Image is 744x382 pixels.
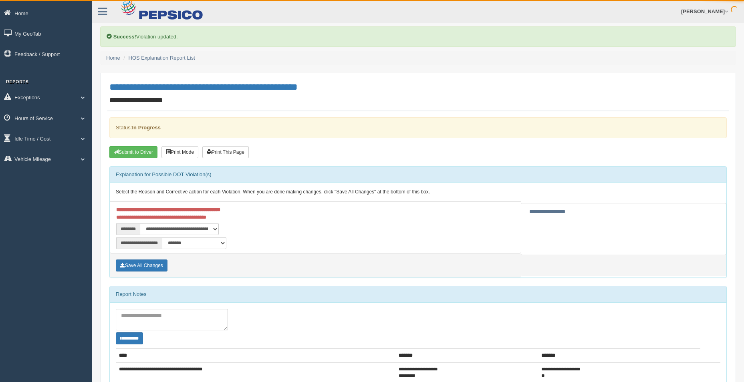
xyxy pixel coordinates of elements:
[110,183,726,202] div: Select the Reason and Corrective action for each Violation. When you are done making changes, cli...
[129,55,195,61] a: HOS Explanation Report List
[106,55,120,61] a: Home
[110,286,726,302] div: Report Notes
[113,34,136,40] b: Success!
[109,117,727,138] div: Status:
[132,125,161,131] strong: In Progress
[100,26,736,47] div: Violation updated.
[202,146,249,158] button: Print This Page
[161,146,198,158] button: Print Mode
[110,167,726,183] div: Explanation for Possible DOT Violation(s)
[116,259,167,271] button: Save
[109,146,157,158] button: Submit To Driver
[116,332,143,344] button: Change Filter Options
